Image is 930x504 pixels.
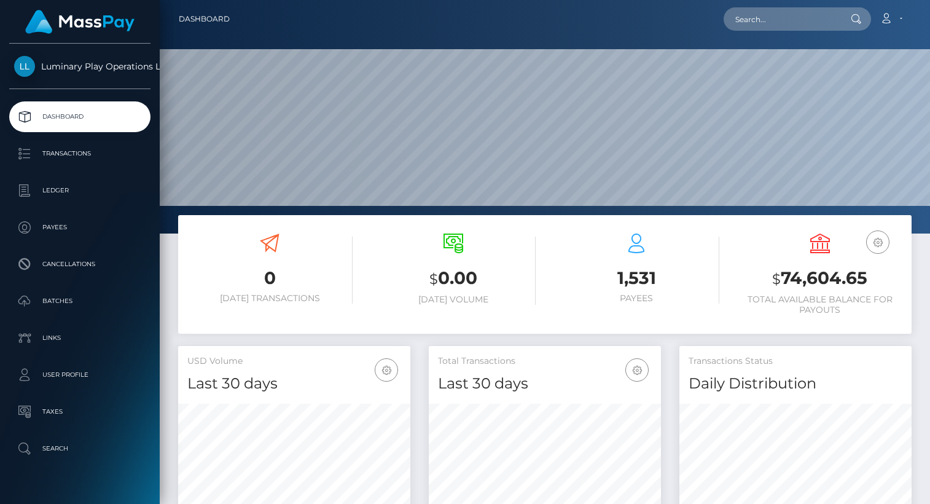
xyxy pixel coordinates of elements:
[9,396,150,427] a: Taxes
[14,144,146,163] p: Transactions
[438,355,652,368] h5: Total Transactions
[9,101,150,132] a: Dashboard
[724,7,839,31] input: Search...
[179,6,230,32] a: Dashboard
[438,373,652,395] h4: Last 30 days
[9,138,150,169] a: Transactions
[187,266,353,290] h3: 0
[9,61,150,72] span: Luminary Play Operations Limited
[187,355,401,368] h5: USD Volume
[9,212,150,243] a: Payees
[14,56,35,77] img: Luminary Play Operations Limited
[187,373,401,395] h4: Last 30 days
[689,373,902,395] h4: Daily Distribution
[14,255,146,274] p: Cancellations
[14,366,146,384] p: User Profile
[25,10,135,34] img: MassPay Logo
[429,270,438,288] small: $
[9,433,150,464] a: Search
[9,323,150,353] a: Links
[738,266,903,291] h3: 74,604.65
[371,266,536,291] h3: 0.00
[14,329,146,347] p: Links
[14,218,146,237] p: Payees
[689,355,902,368] h5: Transactions Status
[738,294,903,315] h6: Total Available Balance for Payouts
[9,360,150,390] a: User Profile
[554,293,719,304] h6: Payees
[187,293,353,304] h6: [DATE] Transactions
[14,108,146,126] p: Dashboard
[9,249,150,280] a: Cancellations
[772,270,781,288] small: $
[14,439,146,458] p: Search
[554,266,719,290] h3: 1,531
[14,403,146,421] p: Taxes
[9,286,150,317] a: Batches
[371,294,536,305] h6: [DATE] Volume
[14,292,146,310] p: Batches
[14,181,146,200] p: Ledger
[9,175,150,206] a: Ledger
